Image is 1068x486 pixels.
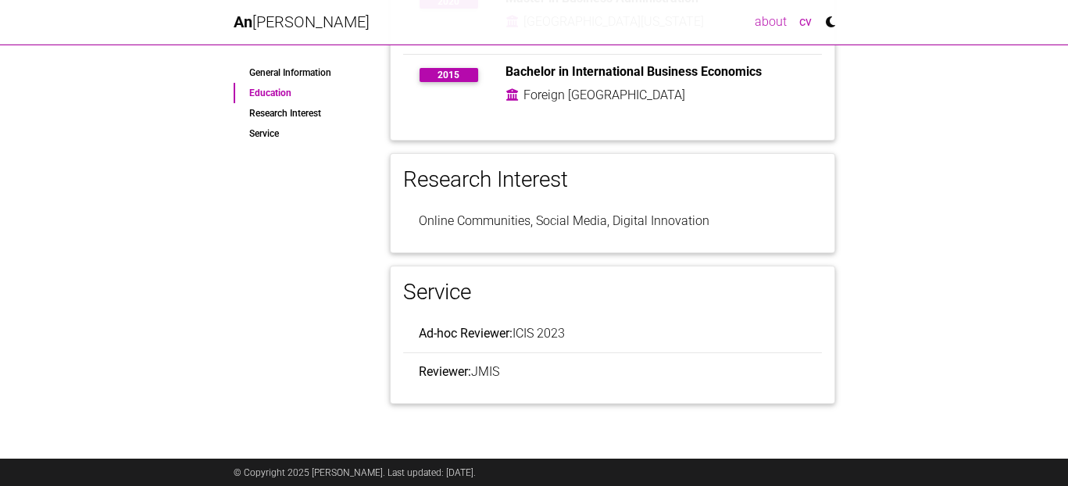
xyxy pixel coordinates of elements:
[403,279,822,306] h3: Service
[748,6,793,38] a: about
[403,202,822,240] li: Online Communities, Social Media, Digital Innovation
[234,6,370,38] a: An[PERSON_NAME]
[505,64,805,79] h6: Bachelor in International Business Economics
[234,103,366,123] a: Research Interest
[419,326,513,341] b: Ad-hoc Reviewer:
[523,85,686,105] td: Foreign [GEOGRAPHIC_DATA]
[419,364,471,379] b: Reviewer:
[234,63,366,83] a: General Information
[222,459,847,486] div: © Copyright 2025 [PERSON_NAME]. Last updated: [DATE].
[420,68,478,82] span: 2015
[234,83,366,103] a: Education
[793,6,818,38] a: cv
[234,123,366,144] a: Service
[403,166,822,193] h3: Research Interest
[234,13,252,31] span: An
[403,315,822,353] li: ICIS 2023
[403,353,822,391] li: JMIS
